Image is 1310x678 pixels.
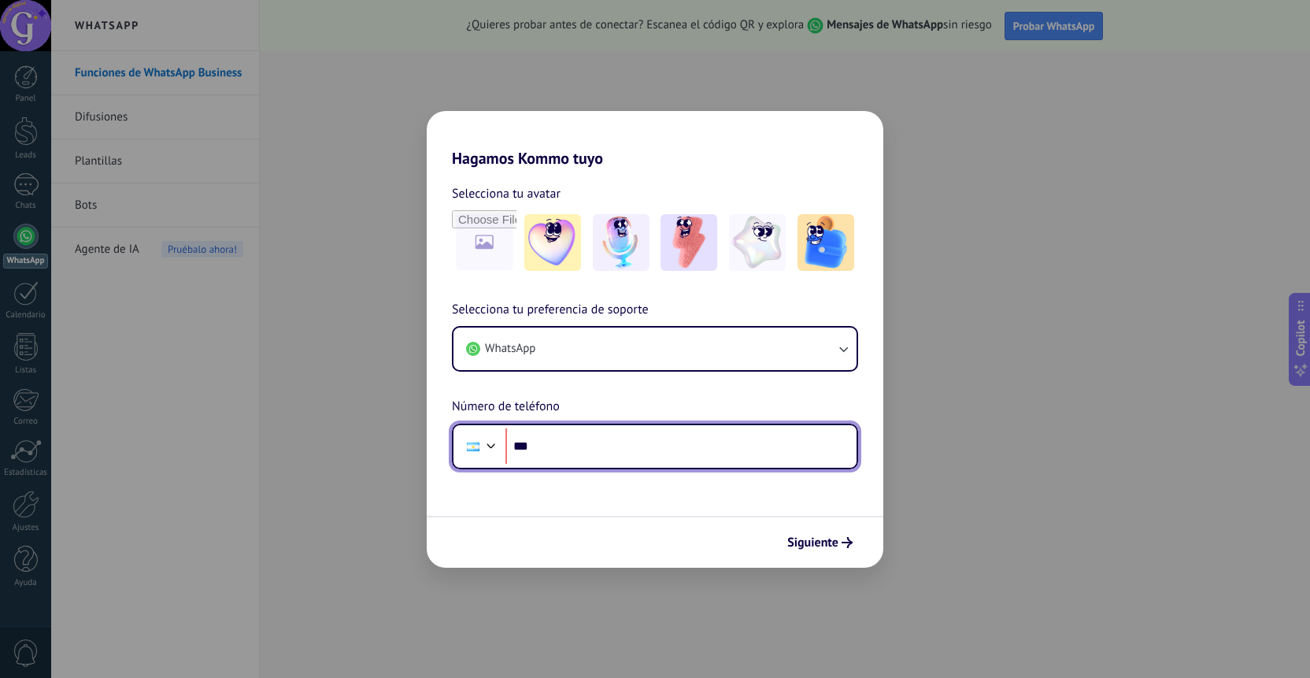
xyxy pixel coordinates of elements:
span: Selecciona tu avatar [452,183,561,204]
span: Siguiente [787,537,838,548]
div: Argentina: + 54 [458,430,488,463]
span: Selecciona tu preferencia de soporte [452,300,649,320]
h2: Hagamos Kommo tuyo [427,111,883,168]
img: -3.jpeg [661,214,717,271]
img: -1.jpeg [524,214,581,271]
span: Número de teléfono [452,397,560,417]
button: WhatsApp [453,328,857,370]
img: -2.jpeg [593,214,649,271]
img: -4.jpeg [729,214,786,271]
img: -5.jpeg [797,214,854,271]
span: WhatsApp [485,341,535,357]
button: Siguiente [780,529,860,556]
